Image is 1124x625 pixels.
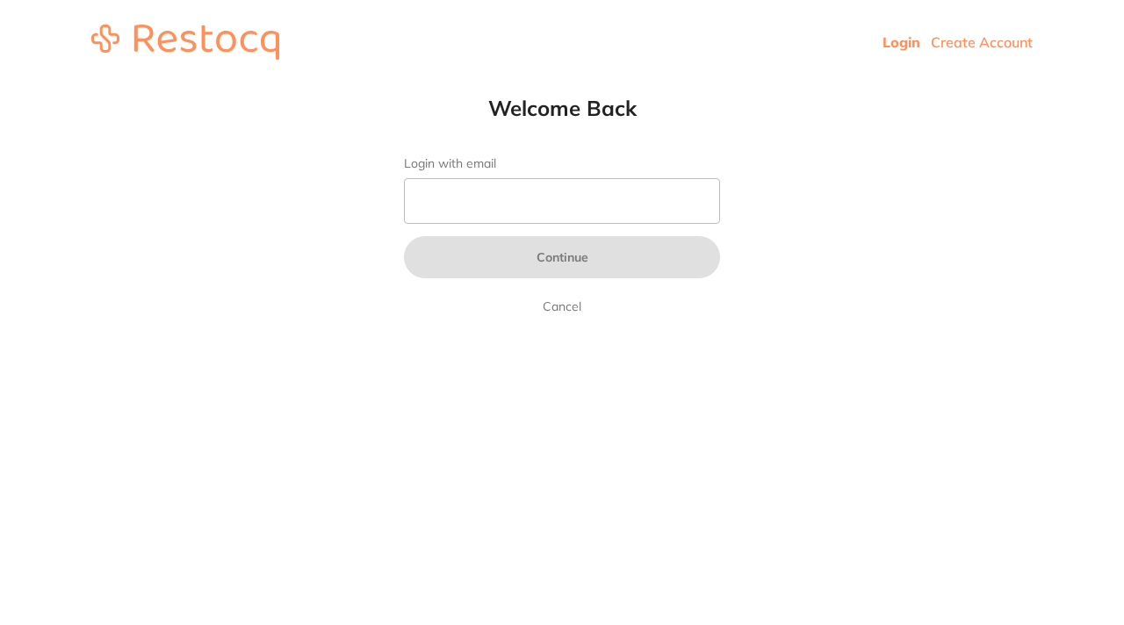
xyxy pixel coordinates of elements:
[91,25,279,60] img: restocq_logo.svg
[883,33,920,51] a: Login
[539,296,585,317] a: Cancel
[369,95,755,121] h1: Welcome Back
[931,33,1033,51] a: Create Account
[404,156,720,171] label: Login with email
[404,236,720,278] button: Continue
